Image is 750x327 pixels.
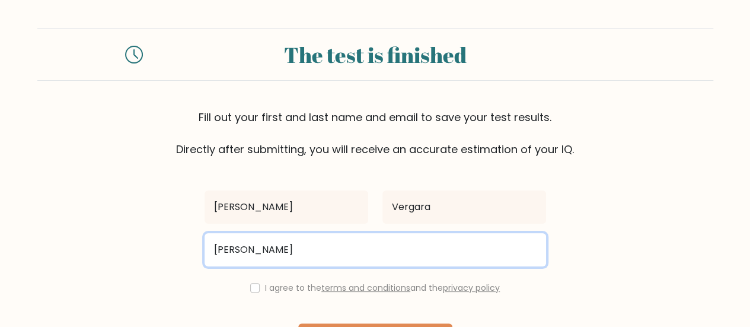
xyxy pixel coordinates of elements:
[443,282,500,294] a: privacy policy
[157,39,593,71] div: The test is finished
[205,191,368,224] input: First name
[205,233,546,266] input: Email
[265,282,500,294] label: I agree to the and the
[382,191,546,224] input: Last name
[37,109,713,157] div: Fill out your first and last name and email to save your test results. Directly after submitting,...
[321,282,410,294] a: terms and conditions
